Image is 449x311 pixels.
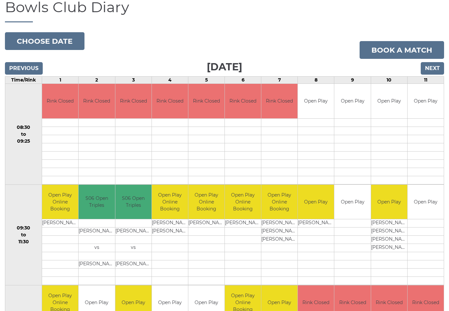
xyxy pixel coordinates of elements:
[225,77,261,84] td: 6
[5,77,42,84] td: Time/Rink
[371,244,407,252] td: [PERSON_NAME]
[371,84,407,118] td: Open Play
[79,244,115,252] td: vs
[334,77,371,84] td: 9
[115,77,152,84] td: 3
[225,219,261,227] td: [PERSON_NAME]
[152,227,188,236] td: [PERSON_NAME]
[334,84,370,118] td: Open Play
[371,236,407,244] td: [PERSON_NAME]
[298,219,334,227] td: [PERSON_NAME]
[79,260,115,269] td: [PERSON_NAME]
[188,77,225,84] td: 5
[360,41,444,59] a: Book a match
[188,185,225,219] td: Open Play Online Booking
[408,185,444,219] td: Open Play
[408,84,444,118] td: Open Play
[115,260,152,269] td: [PERSON_NAME]
[79,84,115,118] td: Rink Closed
[261,185,297,219] td: Open Play Online Booking
[188,219,225,227] td: [PERSON_NAME]
[115,84,152,118] td: Rink Closed
[261,84,297,118] td: Rink Closed
[371,77,407,84] td: 10
[371,227,407,236] td: [PERSON_NAME]
[79,185,115,219] td: S06 Open Triples
[298,185,334,219] td: Open Play
[115,227,152,236] td: [PERSON_NAME]
[261,227,297,236] td: [PERSON_NAME]
[421,62,444,75] input: Next
[42,84,78,118] td: Rink Closed
[407,77,444,84] td: 11
[371,219,407,227] td: [PERSON_NAME]
[225,185,261,219] td: Open Play Online Booking
[298,84,334,118] td: Open Play
[261,77,298,84] td: 7
[261,219,297,227] td: [PERSON_NAME]
[334,185,370,219] td: Open Play
[115,185,152,219] td: S06 Open Triples
[79,227,115,236] td: [PERSON_NAME]
[152,84,188,118] td: Rink Closed
[115,244,152,252] td: vs
[225,84,261,118] td: Rink Closed
[152,219,188,227] td: [PERSON_NAME]
[42,219,78,227] td: [PERSON_NAME]
[5,184,42,285] td: 09:30 to 11:30
[188,84,225,118] td: Rink Closed
[5,32,84,50] button: Choose date
[152,185,188,219] td: Open Play Online Booking
[152,77,188,84] td: 4
[42,77,79,84] td: 1
[371,185,407,219] td: Open Play
[298,77,334,84] td: 8
[5,84,42,185] td: 08:30 to 09:25
[42,185,78,219] td: Open Play Online Booking
[5,62,43,75] input: Previous
[79,77,115,84] td: 2
[261,236,297,244] td: [PERSON_NAME]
